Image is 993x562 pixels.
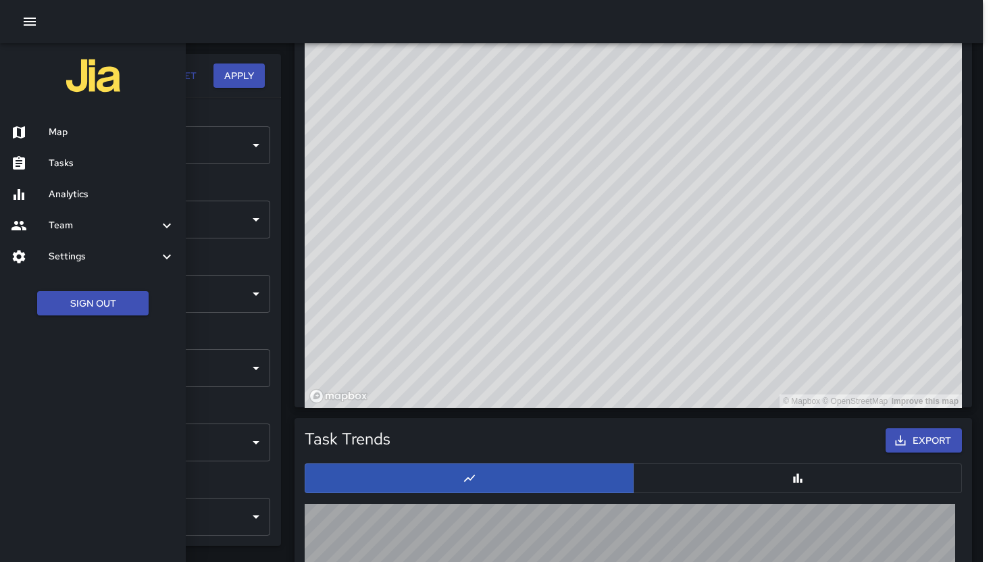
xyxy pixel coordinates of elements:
[49,156,175,171] h6: Tasks
[37,291,149,316] button: Sign Out
[66,49,120,103] img: jia-logo
[49,249,159,264] h6: Settings
[49,125,175,140] h6: Map
[49,218,159,233] h6: Team
[49,187,175,202] h6: Analytics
